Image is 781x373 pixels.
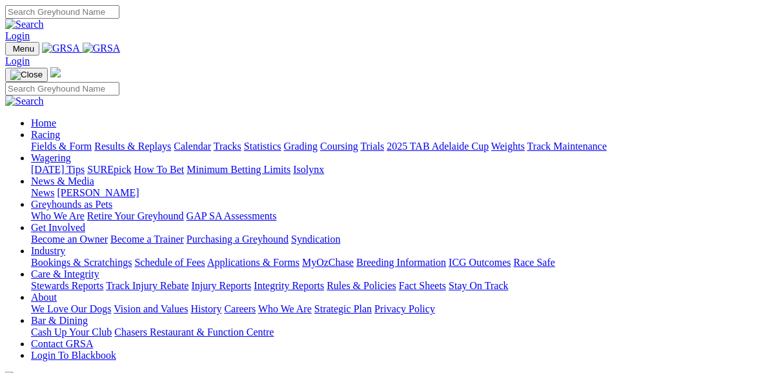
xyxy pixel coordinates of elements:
[31,303,111,314] a: We Love Our Dogs
[207,257,299,268] a: Applications & Forms
[174,141,211,152] a: Calendar
[31,129,60,140] a: Racing
[31,234,776,245] div: Get Involved
[5,5,119,19] input: Search
[513,257,554,268] a: Race Safe
[114,303,188,314] a: Vision and Values
[114,327,274,338] a: Chasers Restaurant & Function Centre
[314,303,372,314] a: Strategic Plan
[31,257,132,268] a: Bookings & Scratchings
[5,42,39,55] button: Toggle navigation
[258,303,312,314] a: Who We Are
[191,280,251,291] a: Injury Reports
[31,245,65,256] a: Industry
[284,141,318,152] a: Grading
[320,141,358,152] a: Coursing
[5,19,44,30] img: Search
[327,280,396,291] a: Rules & Policies
[187,210,277,221] a: GAP SA Assessments
[302,257,354,268] a: MyOzChase
[5,96,44,107] img: Search
[5,82,119,96] input: Search
[31,141,776,152] div: Racing
[31,141,92,152] a: Fields & Form
[31,303,776,315] div: About
[31,280,776,292] div: Care & Integrity
[244,141,281,152] a: Statistics
[87,164,131,175] a: SUREpick
[31,268,99,279] a: Care & Integrity
[57,187,139,198] a: [PERSON_NAME]
[50,67,61,77] img: logo-grsa-white.png
[31,338,93,349] a: Contact GRSA
[31,187,776,199] div: News & Media
[87,210,184,221] a: Retire Your Greyhound
[31,210,85,221] a: Who We Are
[13,44,34,54] span: Menu
[134,164,185,175] a: How To Bet
[31,164,776,176] div: Wagering
[449,257,511,268] a: ICG Outcomes
[360,141,384,152] a: Trials
[214,141,241,152] a: Tracks
[387,141,489,152] a: 2025 TAB Adelaide Cup
[449,280,508,291] a: Stay On Track
[83,43,121,54] img: GRSA
[31,292,57,303] a: About
[187,234,289,245] a: Purchasing a Greyhound
[399,280,446,291] a: Fact Sheets
[31,152,71,163] a: Wagering
[31,257,776,268] div: Industry
[110,234,184,245] a: Become a Trainer
[31,280,103,291] a: Stewards Reports
[31,350,116,361] a: Login To Blackbook
[291,234,340,245] a: Syndication
[527,141,607,152] a: Track Maintenance
[190,303,221,314] a: History
[5,68,48,82] button: Toggle navigation
[5,55,30,66] a: Login
[5,30,30,41] a: Login
[31,315,88,326] a: Bar & Dining
[491,141,525,152] a: Weights
[31,210,776,222] div: Greyhounds as Pets
[31,327,776,338] div: Bar & Dining
[31,327,112,338] a: Cash Up Your Club
[31,222,85,233] a: Get Involved
[106,280,188,291] a: Track Injury Rebate
[254,280,324,291] a: Integrity Reports
[42,43,80,54] img: GRSA
[356,257,446,268] a: Breeding Information
[94,141,171,152] a: Results & Replays
[31,199,112,210] a: Greyhounds as Pets
[10,70,43,80] img: Close
[31,117,56,128] a: Home
[224,303,256,314] a: Careers
[31,234,108,245] a: Become an Owner
[134,257,205,268] a: Schedule of Fees
[374,303,435,314] a: Privacy Policy
[293,164,324,175] a: Isolynx
[187,164,290,175] a: Minimum Betting Limits
[31,164,85,175] a: [DATE] Tips
[31,176,94,186] a: News & Media
[31,187,54,198] a: News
